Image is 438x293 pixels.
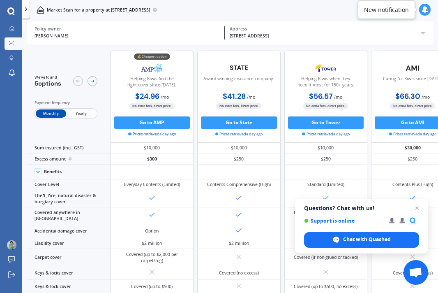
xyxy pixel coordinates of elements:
[27,266,111,280] div: Keys & locks cover
[35,100,97,106] div: Payment frequency
[135,91,159,101] b: $24.96
[203,76,274,91] div: Award winning insurance company.
[27,153,111,165] div: Excess amount
[201,116,277,129] button: Go to State
[307,181,344,188] div: Standard (Limited)
[142,240,162,246] div: $2 million
[27,207,111,225] div: Covered anywhere in [GEOGRAPHIC_DATA]
[392,60,433,76] img: AMI-text-1.webp
[27,190,111,207] div: Theft, fire, natural disaster & burglary cover
[309,91,333,101] b: $56.57
[230,33,415,40] div: [STREET_ADDRESS]
[129,103,175,109] span: No extra fees, direct price.
[364,6,409,14] div: New notification
[389,131,437,137] span: Prices retrieved a day ago
[44,169,62,174] div: Benefits
[131,60,172,76] img: AMP.webp
[294,284,357,290] div: Covered (up to $500, no excess)
[207,181,271,188] div: Contents Comprehensive (High)
[290,76,362,91] div: Helping Kiwis when they need it most for 150+ years.
[247,94,255,100] span: / mo
[37,6,44,14] img: home-and-contents.b802091223b8502ef2dd.svg
[390,103,435,109] span: No extra fees, direct price.
[392,181,433,188] div: Contents Plus (High)
[35,74,61,80] span: We've found
[197,143,281,154] div: $10,000
[128,131,176,137] span: Prices retrieved a day ago
[114,116,190,129] button: Go to AMP
[116,76,189,91] div: Helping Kiwis find the right cover since [DATE].
[284,143,368,154] div: $10,000
[395,91,420,101] b: $66.30
[215,131,263,137] span: Prices retrieved a day ago
[229,240,249,246] div: $2 million
[124,181,180,188] div: Everyday Contents (Limited)
[145,228,159,234] div: Option
[305,60,346,76] img: Tower.webp
[66,109,96,118] span: Yearly
[219,270,259,276] div: Covered (no excess)
[289,209,363,222] div: Limited (up to $5,000 outside of home)
[35,33,219,40] div: [PERSON_NAME]
[304,205,419,212] span: Questions? Chat with us!
[27,249,111,266] div: Carpet cover
[134,53,170,60] div: 💰 Cheapest option
[403,260,428,285] a: Open chat
[294,254,358,260] div: Covered (if non-glued or tacked)
[27,143,111,154] div: Sum insured (incl. GST)
[27,224,111,238] div: Accidental damage cover
[334,94,342,100] span: / mo
[35,26,219,32] div: Policy owner
[230,26,415,32] div: Address
[343,236,391,243] span: Chat with Quashed
[304,218,383,224] span: Support is online
[223,91,246,101] b: $41.28
[27,238,111,249] div: Liability cover
[302,131,350,137] span: Prices retrieved a day ago
[115,251,189,264] div: Covered (up to $2,000 per carpet/rug)
[27,179,111,191] div: Cover Level
[288,116,364,129] button: Go to Tower
[36,109,66,118] span: Monthly
[161,94,169,100] span: / mo
[219,60,259,75] img: State-text-1.webp
[197,153,281,165] div: $250
[284,153,368,165] div: $250
[111,153,194,165] div: $300
[7,240,16,250] img: picture
[111,143,194,154] div: $10,000
[422,94,430,100] span: / mo
[35,79,61,88] span: 5 options
[393,270,433,276] div: Covered (no excess)
[303,103,348,109] span: No extra fees, direct price.
[216,103,261,109] span: No extra fees, direct price.
[47,7,150,13] p: Market Scan for a property at [STREET_ADDRESS]
[304,232,419,248] span: Chat with Quashed
[131,284,173,290] div: Covered (up to $500)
